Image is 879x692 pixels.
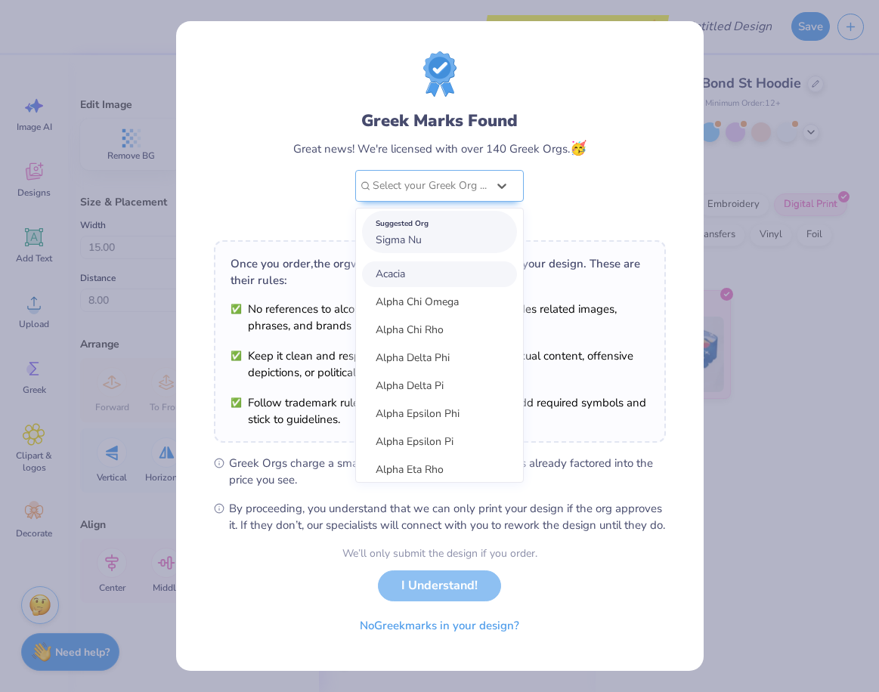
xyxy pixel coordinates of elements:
[376,378,444,393] span: Alpha Delta Pi
[376,406,460,421] span: Alpha Epsilon Phi
[231,394,649,428] li: Follow trademark rules. Use trademarks as they are, add required symbols and stick to guidelines.
[376,233,422,247] span: Sigma Nu
[376,462,444,477] span: Alpha Eta Rho
[231,255,649,289] div: Once you order, the org will need to review and approve your design. These are their rules:
[376,267,405,281] span: Acacia
[376,323,444,337] span: Alpha Chi Rho
[342,545,537,561] div: We’ll only submit the design if you order.
[376,351,450,365] span: Alpha Delta Phi
[347,610,532,641] button: NoGreekmarks in your design?
[376,295,459,309] span: Alpha Chi Omega
[361,109,518,133] div: Greek Marks Found
[231,301,649,334] li: No references to alcohol, drugs, or smoking. This includes related images, phrases, and brands re...
[229,500,666,533] span: By proceeding, you understand that we can only print your design if the org approves it. If they ...
[229,455,666,488] span: Greek Orgs charge a small fee for using their marks. That’s already factored into the price you see.
[293,138,587,159] div: Great news! We're licensed with over 140 Greek Orgs.
[570,139,587,157] span: 🥳
[376,434,453,449] span: Alpha Epsilon Pi
[376,215,503,232] div: Suggested Org
[231,348,649,381] li: Keep it clean and respectful. No violence, profanity, sexual content, offensive depictions, or po...
[423,51,457,97] img: License badge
